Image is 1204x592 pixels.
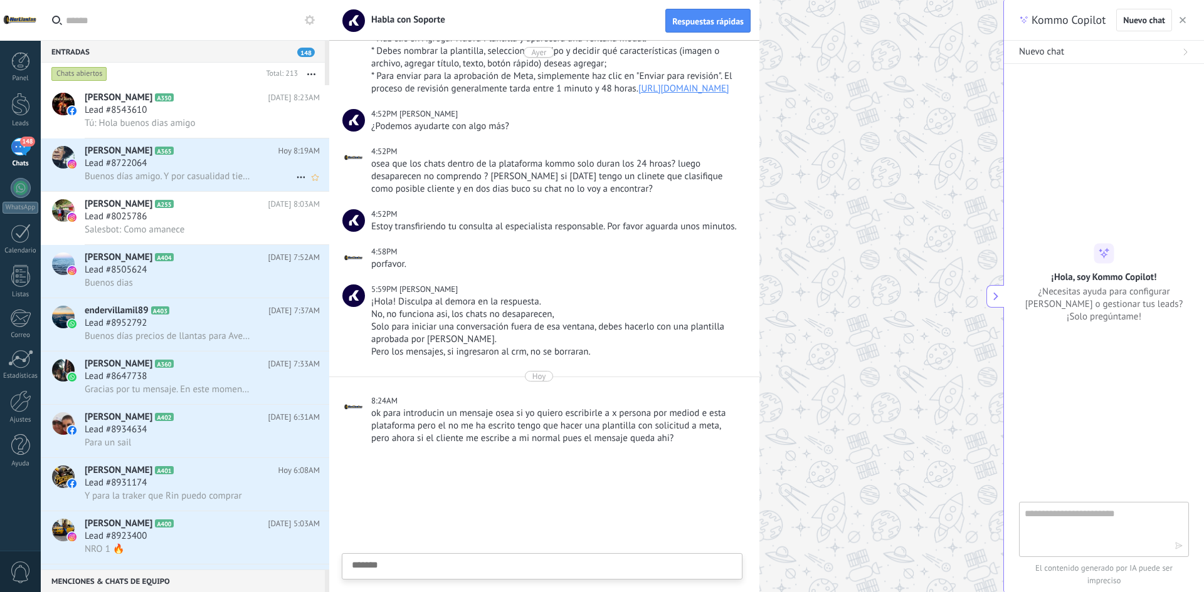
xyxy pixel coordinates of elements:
[268,198,320,210] span: [DATE] 8:03AM
[268,251,320,264] span: [DATE] 7:52AM
[3,331,39,340] div: Correo
[155,147,173,155] span: A365
[278,464,320,477] span: Hoy 6:08AM
[41,245,329,298] a: avataricon[PERSON_NAME]A404[DATE] 7:52AMLead #8505624Buenos dias
[342,284,365,307] span: Camila B
[371,346,740,358] div: Pero los mensajes, si ingresaron al crm, no se borraran.
[68,160,77,169] img: icon
[3,247,39,255] div: Calendario
[3,460,39,468] div: Ayuda
[41,192,329,244] a: avataricon[PERSON_NAME]A255[DATE] 8:03AMLead #8025786Salesbot: Como amanece
[672,17,744,26] span: Respuestas rápidas
[371,45,740,70] div: * Debes nombrar la plantilla, seleccionar un tipo y decidir qué características (imagen o archivo...
[1004,41,1204,64] button: Nuevo chat
[85,91,152,104] span: [PERSON_NAME]
[85,490,242,502] span: Y para la traker que Rin puedo comprar
[342,147,365,169] span: leonardo guzman
[20,137,34,147] span: 148
[41,458,329,511] a: avataricon[PERSON_NAME]A401Hoy 6:08AMLead #8931174Y para la traker que Rin puedo comprar
[371,407,740,445] div: ok para introducin un mensaje osea si yo quiero escribirle a x persona por mediod e esta platafor...
[298,63,325,85] button: Más
[532,371,546,382] div: Hoy
[85,104,147,117] span: Lead #8543610
[268,517,320,530] span: [DATE] 5:03AM
[41,40,325,63] div: Entradas
[41,351,329,404] a: avataricon[PERSON_NAME]A360[DATE] 7:33AMLead #8647738Gracias por tu mensaje. En este momento no e...
[85,370,147,383] span: Lead #8647738
[268,358,320,370] span: [DATE] 7:33AM
[371,296,740,308] div: ¡Hola! Disculpa al demora en la respuesta.
[3,416,39,424] div: Ajustes
[531,47,546,58] div: Ayer
[1019,46,1064,58] span: Nuevo chat
[3,75,39,83] div: Panel
[371,395,399,407] div: 8:24AM
[3,120,39,128] div: Leads
[3,291,39,299] div: Listas
[297,48,315,57] span: 148
[51,66,107,81] div: Chats abiertos
[1123,16,1165,24] span: Nuevo chat
[1032,13,1106,28] span: Kommo Copilot
[155,93,173,101] span: A350
[68,373,77,382] img: icon
[371,258,740,271] div: porfavor.
[41,138,329,191] a: avataricon[PERSON_NAME]A365Hoy 8:19AMLead #8722064Buenos días amigo. Y por casualidad tienes unos...
[371,321,740,346] div: Solo para iniciar una conversación fuera de esa ventana, debes hacerlo con una plantilla aprobada...
[155,200,173,208] span: A255
[68,106,77,115] img: icon
[85,317,147,330] span: Lead #8952792
[85,543,125,555] span: NRO 1 🔥
[68,532,77,541] img: icon
[85,304,149,317] span: endervillamil89
[85,423,147,436] span: Lead #8934634
[151,306,169,314] span: A403
[85,517,152,530] span: [PERSON_NAME]
[68,213,77,222] img: icon
[155,360,173,368] span: A360
[278,145,320,157] span: Hoy 8:19AM
[371,246,399,258] div: 4:58PM
[85,117,195,129] span: Tú: Hola buenos dias amigo
[1019,562,1189,587] span: El contenido generado por IA puede ser impreciso
[371,308,740,321] div: No, no funciona asi, los chats no desaparecen,
[399,108,458,119] span: Marcos C.
[371,145,399,158] div: 4:52PM
[268,91,320,104] span: [DATE] 8:23AM
[399,284,458,294] span: Camila B
[3,202,38,214] div: WhatsApp
[85,145,152,157] span: [PERSON_NAME]
[41,298,329,351] a: avatariconendervillamil89A403[DATE] 7:37AMLead #8952792Buenos días precios de llantas para Aveo r...
[371,208,399,221] div: 4:52PM
[85,411,152,423] span: [PERSON_NAME]
[68,266,77,275] img: icon
[85,251,152,264] span: [PERSON_NAME]
[85,210,147,223] span: Lead #8025786
[85,224,184,236] span: Salesbot: Como amanece
[85,358,152,370] span: [PERSON_NAME]
[342,209,365,232] span: Habla con Soporte
[371,108,399,120] div: 4:52PM
[268,411,320,423] span: [DATE] 6:31AM
[1052,271,1157,283] h2: ¡Hola, soy Kommo Copilot!
[85,170,251,182] span: Buenos días amigo. Y por casualidad tienes unos más económicos?.
[85,264,147,276] span: Lead #8505624
[68,319,77,328] img: icon
[371,221,740,233] div: Estoy transfiriendo tu consulta al especialista responsable. Por favor aguarda unos minutos.
[371,70,740,95] div: * Para enviar para la aprobación de Meta, simplemente haz clic en "Enviar para revisión". El proc...
[371,120,740,133] div: ¿Podemos ayudarte con algo más?
[41,511,329,564] a: avataricon[PERSON_NAME]A400[DATE] 5:03AMLead #8923400NRO 1 🔥
[85,330,251,342] span: Buenos días precios de llantas para Aveo rin 14
[155,413,173,421] span: A402
[85,157,147,170] span: Lead #8722064
[261,68,298,80] div: Total: 213
[85,530,147,543] span: Lead #8923400
[3,160,39,168] div: Chats
[41,405,329,457] a: avataricon[PERSON_NAME]A402[DATE] 6:31AMLead #8934634Para un sail
[3,372,39,380] div: Estadísticas
[1116,9,1172,31] button: Nuevo chat
[155,519,173,527] span: A400
[371,158,740,195] div: osea que los chats dentro de la plataforma kommo solo duran los 24 hroas? luego desaparecen no co...
[638,83,729,95] a: [URL][DOMAIN_NAME]
[665,9,751,33] button: Respuestas rápidas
